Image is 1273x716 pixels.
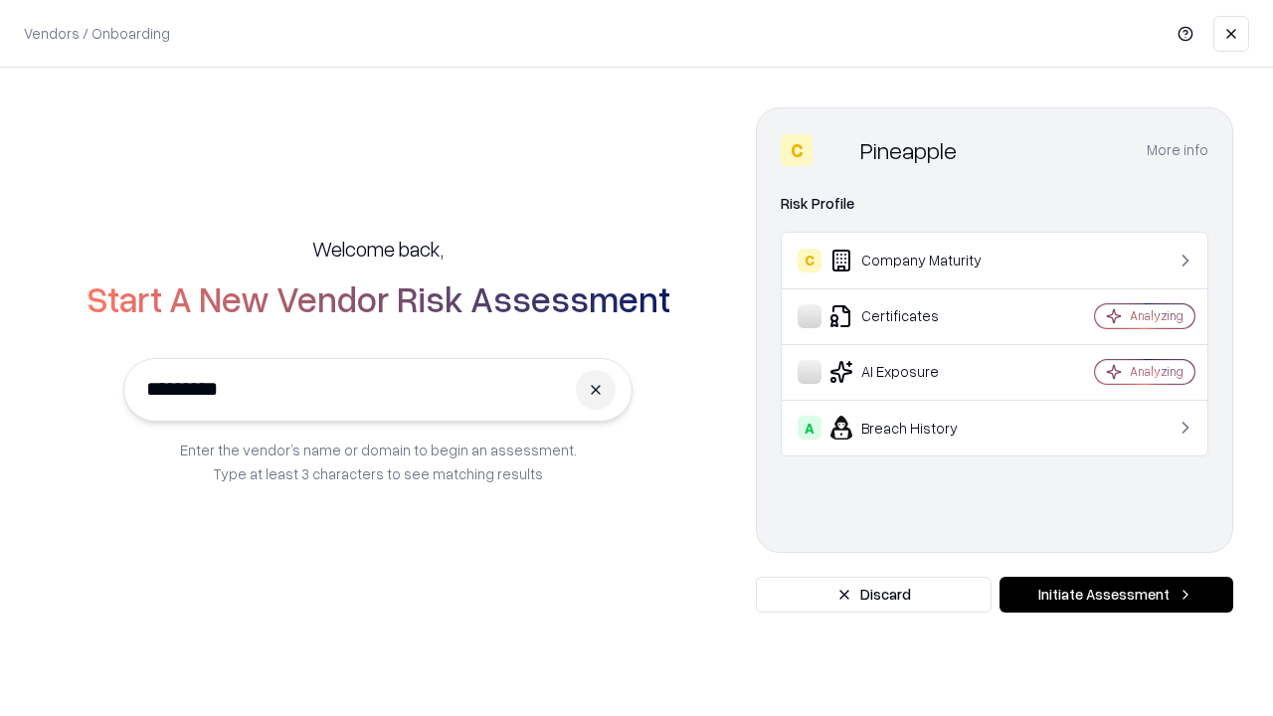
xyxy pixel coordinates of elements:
[312,235,444,263] h5: Welcome back,
[756,577,992,613] button: Discard
[1130,307,1183,324] div: Analyzing
[798,416,821,440] div: A
[798,360,1035,384] div: AI Exposure
[860,134,957,166] div: Pineapple
[24,23,170,44] p: Vendors / Onboarding
[1147,132,1208,168] button: More info
[798,249,821,272] div: C
[87,278,670,318] h2: Start A New Vendor Risk Assessment
[1000,577,1233,613] button: Initiate Assessment
[798,249,1035,272] div: Company Maturity
[798,416,1035,440] div: Breach History
[180,438,577,485] p: Enter the vendor’s name or domain to begin an assessment. Type at least 3 characters to see match...
[781,134,813,166] div: C
[1130,363,1183,380] div: Analyzing
[781,192,1208,216] div: Risk Profile
[798,304,1035,328] div: Certificates
[820,134,852,166] img: Pineapple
